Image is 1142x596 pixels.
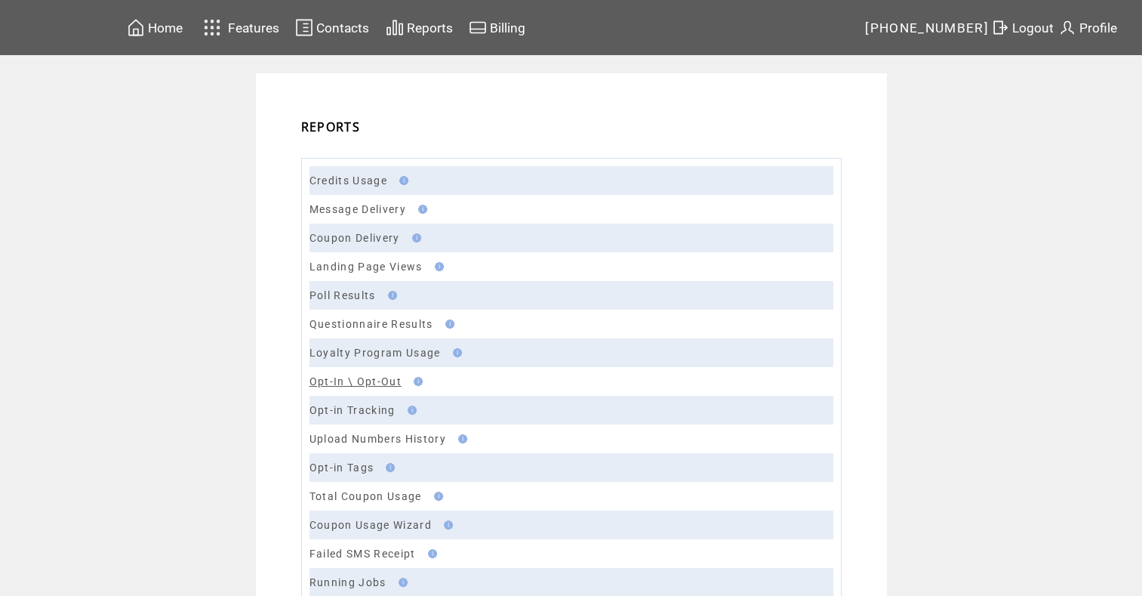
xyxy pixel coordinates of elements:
[466,16,528,39] a: Billing
[454,434,467,443] img: help.gif
[309,404,396,416] a: Opt-in Tracking
[309,347,441,359] a: Loyalty Program Usage
[439,520,453,530] img: help.gif
[309,174,387,187] a: Credits Usage
[309,490,422,502] a: Total Coupon Usage
[1079,20,1117,36] span: Profile
[309,261,423,273] a: Landing Page Views
[1012,20,1054,36] span: Logout
[403,406,417,415] img: help.gif
[316,20,369,36] span: Contacts
[394,578,408,587] img: help.gif
[309,203,406,215] a: Message Delivery
[441,320,454,329] img: help.gif
[309,548,416,560] a: Failed SMS Receipt
[989,16,1056,39] a: Logout
[293,16,371,39] a: Contacts
[490,20,525,36] span: Billing
[381,463,395,472] img: help.gif
[309,318,433,330] a: Questionnaire Results
[309,462,374,474] a: Opt-in Tags
[407,20,453,36] span: Reports
[127,18,145,37] img: home.svg
[309,375,402,388] a: Opt-In \ Opt-Out
[448,348,462,357] img: help.gif
[383,291,397,300] img: help.gif
[991,18,1009,37] img: exit.svg
[423,549,437,558] img: help.gif
[395,176,408,185] img: help.gif
[228,20,279,36] span: Features
[309,232,400,244] a: Coupon Delivery
[309,519,432,531] a: Coupon Usage Wizard
[469,18,487,37] img: creidtcard.svg
[1058,18,1076,37] img: profile.svg
[301,119,360,135] span: REPORTS
[148,20,183,36] span: Home
[295,18,313,37] img: contacts.svg
[383,16,455,39] a: Reports
[199,15,226,40] img: features.svg
[309,576,386,588] a: Running Jobs
[430,262,444,271] img: help.gif
[409,377,423,386] img: help.gif
[197,13,282,42] a: Features
[125,16,185,39] a: Home
[309,433,446,445] a: Upload Numbers History
[309,289,376,301] a: Poll Results
[386,18,404,37] img: chart.svg
[414,205,427,214] img: help.gif
[408,233,421,242] img: help.gif
[1056,16,1119,39] a: Profile
[865,20,989,36] span: [PHONE_NUMBER]
[429,492,443,501] img: help.gif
